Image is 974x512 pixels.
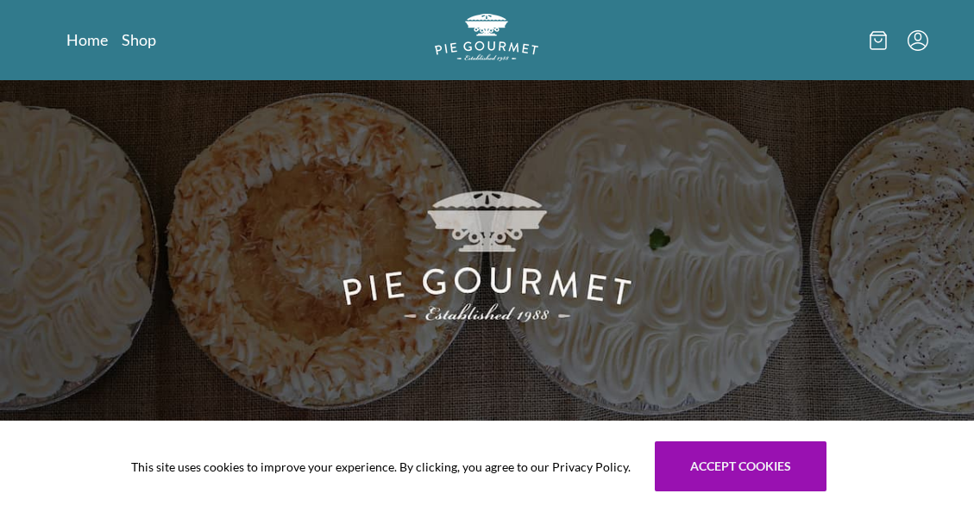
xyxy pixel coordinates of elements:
button: Accept cookies [655,441,826,491]
img: logo [435,14,538,61]
button: Menu [908,30,928,51]
a: Shop [122,29,156,50]
span: This site uses cookies to improve your experience. By clicking, you agree to our Privacy Policy. [131,458,631,476]
a: Logo [435,14,538,66]
a: Home [66,29,108,50]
